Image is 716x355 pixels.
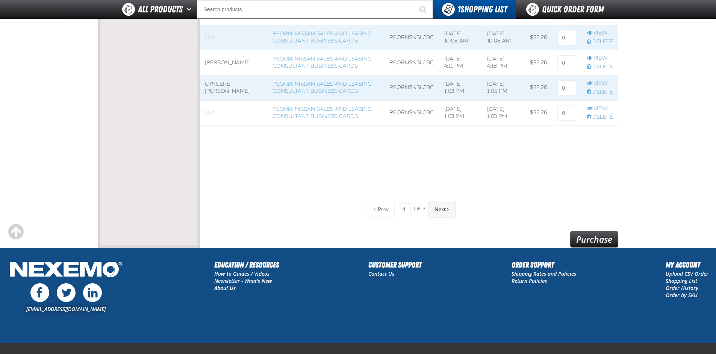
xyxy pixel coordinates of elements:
h2: Customer Support [368,259,422,270]
a: Peoria Nissan Sales and Leasing Consultant Business Cards [272,81,372,94]
a: Delete row action [587,114,613,121]
td: [DATE] 1:03 PM [439,100,482,125]
td: $32.26 [525,75,552,100]
td: Blank [200,25,267,50]
span: All Products [138,3,183,16]
input: 0 [557,80,576,95]
span: of 3 [414,206,425,213]
a: About Us [214,284,236,292]
a: Delete row action [587,38,613,45]
div: Scroll to the top [8,224,24,240]
a: How to Guides / Videos [214,270,269,277]
a: View row action [587,55,613,62]
h2: Education / Resources [214,259,279,270]
a: Delete row action [587,63,613,71]
a: View row action [587,80,613,87]
strong: 1 [457,4,460,15]
a: View row action [587,30,613,37]
a: Delete row action [587,89,613,96]
td: [DATE] 1:03 PM [482,100,525,125]
a: Peoria Nissan Sales and Leasing Consultant Business Cards [272,56,372,69]
a: Peoria Nissan Sales and Leasing Consultant Business Cards [272,30,372,44]
h2: Order Support [512,259,576,270]
input: 0 [557,55,576,70]
button: Next Page [428,201,456,218]
h2: My Account [666,259,708,270]
td: Blank [200,100,267,125]
a: Newsletter - What's New [214,277,272,284]
a: Upload CSV Order [666,270,708,277]
td: [DATE] 10:08 AM [439,25,482,50]
td: Cyncere [PERSON_NAME] [200,75,267,100]
span: Next Page [434,206,446,212]
a: Order History [666,284,698,292]
td: PEORNSNSLCBC [384,25,439,50]
a: Peoria Nissan Sales and Leasing Consultant Business Cards [272,106,372,119]
td: [DATE] 1:05 PM [482,75,525,100]
span: Shopping List [457,4,507,15]
input: 0 [557,30,576,45]
td: PEORNSNSLCBC [384,50,439,76]
td: PEORNSNSLCBC [384,100,439,125]
img: Nexemo Logo [8,259,124,281]
a: Return Policies [512,277,547,284]
td: [DATE] 1:03 PM [439,75,482,100]
input: 0 [557,106,576,121]
td: [DATE] 4:18 PM [482,50,525,76]
td: $32.26 [525,25,552,50]
a: Shipping Rates and Policies [512,270,576,277]
td: [PERSON_NAME] [200,50,267,76]
input: Current page number [398,203,411,215]
a: Shopping List [666,277,697,284]
td: $32.26 [525,100,552,125]
td: $32.26 [525,50,552,76]
td: [DATE] 10:08 AM [482,25,525,50]
a: [EMAIL_ADDRESS][DOMAIN_NAME] [26,305,106,313]
a: View row action [587,105,613,112]
a: Purchase [570,231,618,248]
td: PEORNSNSLCBC [384,75,439,100]
a: Contact Us [368,270,394,277]
td: [DATE] 4:11 PM [439,50,482,76]
a: Order by SKU [666,292,698,299]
